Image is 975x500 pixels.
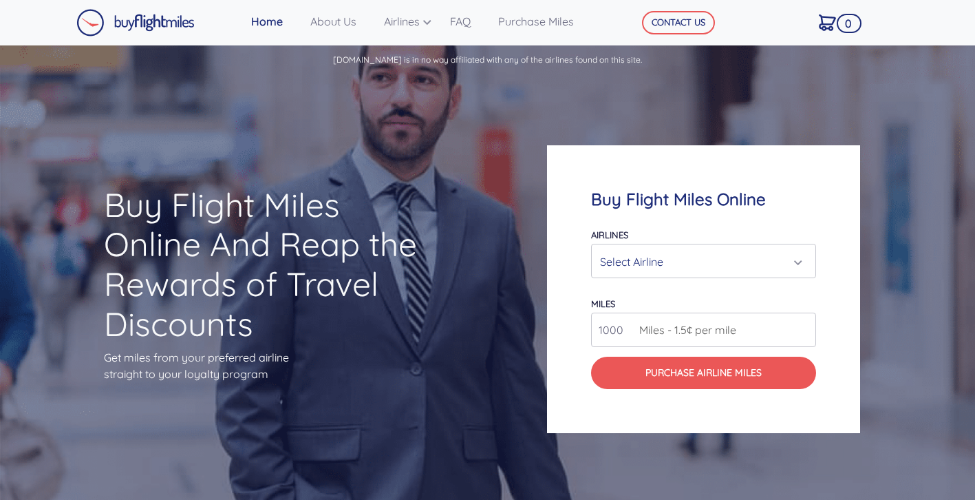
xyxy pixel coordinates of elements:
[819,14,836,31] img: Cart
[813,8,855,37] a: 0
[837,14,861,33] span: 0
[591,357,816,389] button: Purchase Airline Miles
[76,6,195,40] a: Buy Flight Miles Logo
[493,8,596,35] a: Purchase Miles
[642,11,715,34] button: CONTACT US
[104,185,428,344] h1: Buy Flight Miles Online And Reap the Rewards of Travel Discounts
[600,249,799,275] div: Select Airline
[305,8,378,35] a: About Us
[591,244,816,278] button: Select Airline
[591,229,628,240] label: Airlines
[591,298,615,309] label: miles
[246,8,305,35] a: Home
[632,322,736,338] span: Miles - 1.5¢ per mile
[378,8,444,35] a: Airlines
[444,8,493,35] a: FAQ
[104,349,428,382] p: Get miles from your preferred airline straight to your loyalty program
[76,9,195,37] img: Buy Flight Miles Logo
[591,189,816,209] h4: Buy Flight Miles Online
